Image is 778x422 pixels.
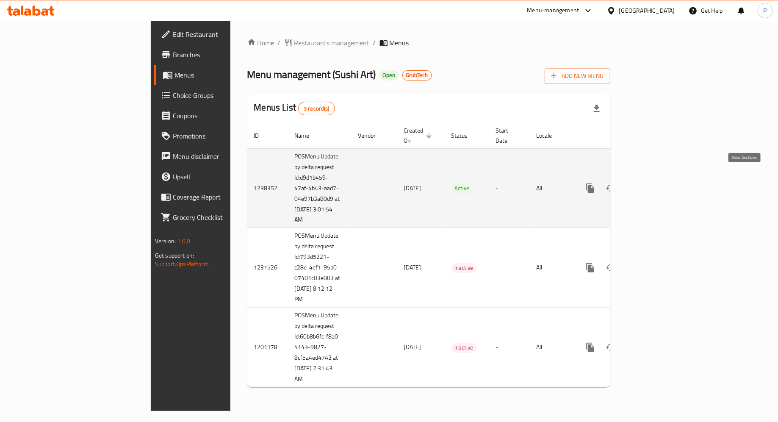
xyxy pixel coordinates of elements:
[404,125,435,146] span: Created On
[154,126,281,146] a: Promotions
[373,38,376,48] li: /
[154,65,281,85] a: Menus
[154,146,281,167] a: Menu disclaimer
[451,130,479,141] span: Status
[154,105,281,126] a: Coupons
[404,341,421,353] span: [DATE]
[154,167,281,187] a: Upsell
[358,130,387,141] span: Vendor
[154,85,281,105] a: Choice Groups
[155,250,194,261] span: Get support on:
[451,343,477,353] div: Inactive
[154,44,281,65] a: Branches
[173,192,274,202] span: Coverage Report
[247,123,668,388] table: enhanced table
[489,308,530,387] td: -
[173,29,274,39] span: Edit Restaurant
[451,183,473,193] span: Active
[174,70,274,80] span: Menus
[299,105,335,113] span: 3 record(s)
[580,258,601,278] button: more
[451,343,477,353] span: Inactive
[404,262,421,273] span: [DATE]
[619,6,675,15] div: [GEOGRAPHIC_DATA]
[173,131,274,141] span: Promotions
[294,38,370,48] span: Restaurants management
[403,72,432,79] span: GrubTech
[537,130,563,141] span: Locale
[551,71,604,81] span: Add New Menu
[177,236,190,247] span: 1.0.0
[496,125,520,146] span: Start Date
[573,123,668,149] th: Actions
[173,212,274,222] span: Grocery Checklist
[530,228,573,308] td: All
[580,337,601,358] button: more
[155,236,176,247] span: Version:
[288,228,352,308] td: POSMenu Update by delta request Id:793d5221-c28e-4ef1-95b0-07401c03e003 at [DATE] 8:12:12 PM
[527,6,579,16] div: Menu-management
[247,65,376,84] span: Menu management ( Sushi Art )
[379,70,399,81] div: Open
[155,258,209,269] a: Support.OpsPlatform
[154,187,281,207] a: Coverage Report
[173,90,274,100] span: Choice Groups
[404,183,421,194] span: [DATE]
[154,207,281,228] a: Grocery Checklist
[390,38,409,48] span: Menus
[173,172,274,182] span: Upsell
[173,50,274,60] span: Branches
[601,337,621,358] button: Change Status
[295,130,321,141] span: Name
[288,308,352,387] td: POSMenu Update by delta request Id:60b8b6fc-f8a0-4143-9827-8cf5a4ed4743 at [DATE] 2:31:43 AM
[154,24,281,44] a: Edit Restaurant
[254,101,335,115] h2: Menus List
[530,148,573,228] td: All
[379,72,399,79] span: Open
[247,38,610,48] nav: breadcrumb
[451,263,477,273] span: Inactive
[254,130,270,141] span: ID
[173,151,274,161] span: Menu disclaimer
[288,148,352,228] td: POSMenu Update by delta request Id:d9d1b459-47af-4b43-aad7-04e97b3a80d9 at [DATE] 3:01:54 AM
[489,228,530,308] td: -
[764,6,767,15] span: P
[173,111,274,121] span: Coupons
[530,308,573,387] td: All
[587,98,607,119] div: Export file
[580,178,601,198] button: more
[298,102,335,115] div: Total records count
[284,38,370,48] a: Restaurants management
[601,258,621,278] button: Change Status
[489,148,530,228] td: -
[545,68,610,84] button: Add New Menu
